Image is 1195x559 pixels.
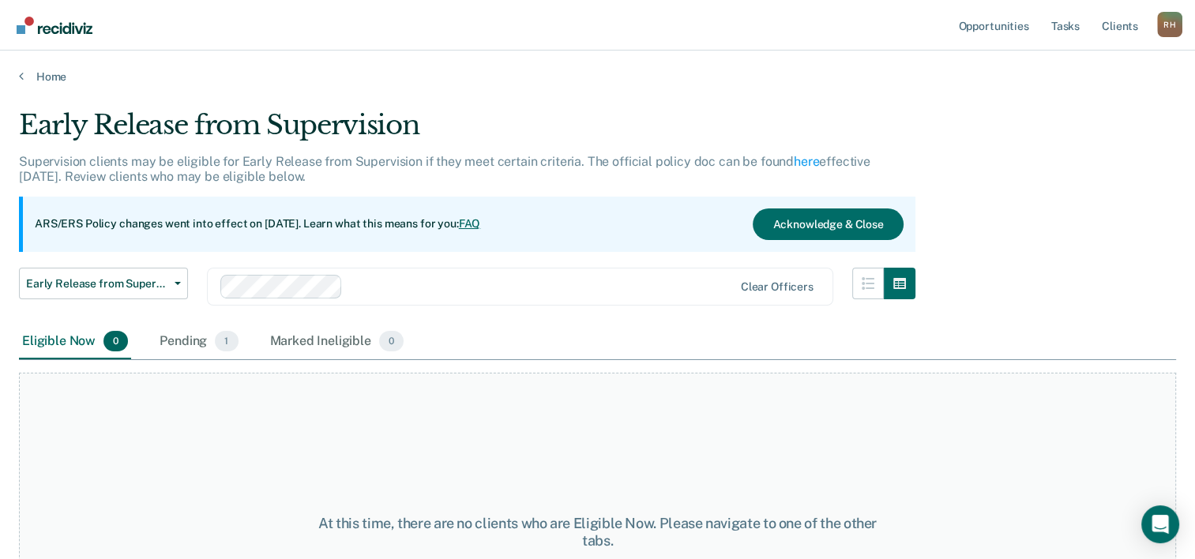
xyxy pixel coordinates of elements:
[19,109,915,154] div: Early Release from Supervision
[19,69,1176,84] a: Home
[753,208,903,240] button: Acknowledge & Close
[1157,12,1182,37] button: Profile dropdown button
[35,216,480,232] p: ARS/ERS Policy changes went into effect on [DATE]. Learn what this means for you:
[1157,12,1182,37] div: R H
[267,325,408,359] div: Marked Ineligible0
[17,17,92,34] img: Recidiviz
[19,154,870,184] p: Supervision clients may be eligible for Early Release from Supervision if they meet certain crite...
[459,217,481,230] a: FAQ
[1141,505,1179,543] div: Open Intercom Messenger
[379,331,404,351] span: 0
[19,325,131,359] div: Eligible Now0
[794,154,819,169] a: here
[741,280,814,294] div: Clear officers
[309,515,887,549] div: At this time, there are no clients who are Eligible Now. Please navigate to one of the other tabs.
[103,331,128,351] span: 0
[156,325,241,359] div: Pending1
[26,277,168,291] span: Early Release from Supervision
[19,268,188,299] button: Early Release from Supervision
[215,331,238,351] span: 1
